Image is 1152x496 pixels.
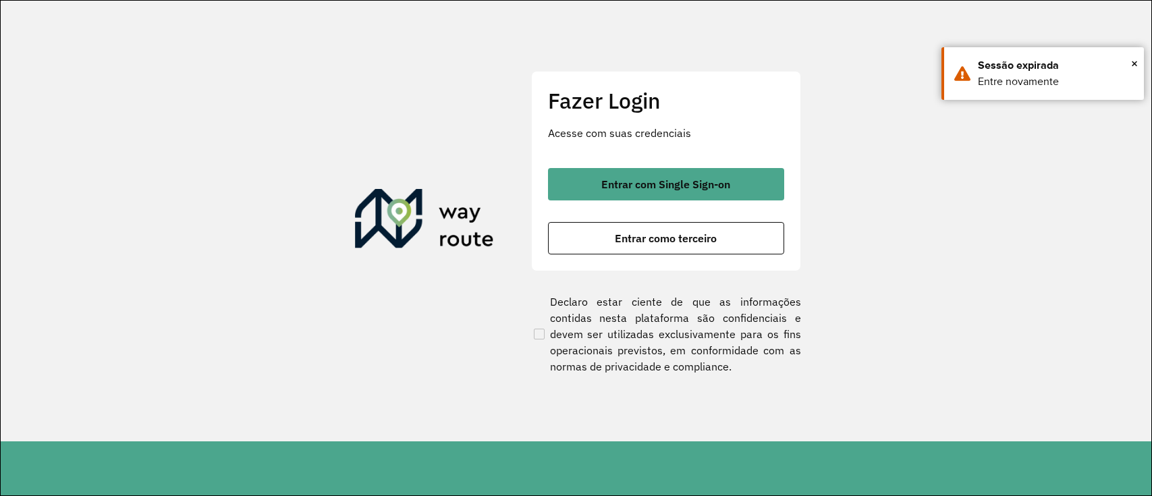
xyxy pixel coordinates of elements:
[978,57,1134,74] div: Sessão expirada
[615,233,717,244] span: Entrar como terceiro
[548,222,784,254] button: button
[548,168,784,200] button: button
[978,74,1134,90] div: Entre novamente
[531,294,801,375] label: Declaro estar ciente de que as informações contidas nesta plataforma são confidenciais e devem se...
[1131,53,1138,74] span: ×
[601,179,730,190] span: Entrar com Single Sign-on
[1131,53,1138,74] button: Close
[548,125,784,141] p: Acesse com suas credenciais
[548,88,784,113] h2: Fazer Login
[355,189,494,254] img: Roteirizador AmbevTech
